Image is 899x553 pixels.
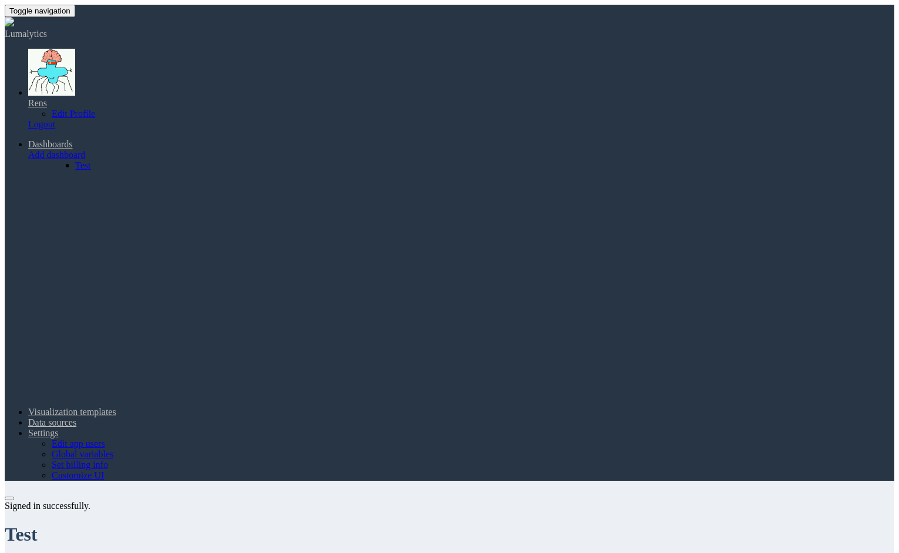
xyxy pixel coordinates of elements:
[52,109,95,119] a: Edit Profile
[5,501,894,511] div: Signed in successfully.
[28,119,55,129] a: Logout
[52,449,113,459] a: Global variables
[28,417,76,427] a: Data sources
[28,428,59,438] a: Settings
[28,87,894,109] a: Profile Picture Rens
[28,407,116,417] a: Visualization templates
[52,460,108,470] a: Set billing info
[75,160,90,170] a: Test
[5,524,894,545] h1: Test
[5,5,75,17] button: Toggle navigation
[9,6,70,15] span: Toggle navigation
[52,439,105,449] a: Edit app users
[28,98,894,109] div: Rens
[28,139,73,149] a: Dashboards
[52,470,104,480] a: Customize UI
[5,17,14,26] img: logo-icon-white-65218e21b3e149ebeb43c0d521b2b0920224ca4d96276e4423216f8668933697.png
[28,150,85,160] a: Add dashboard
[28,49,75,96] img: Profile Picture
[5,29,47,39] span: Lumalytics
